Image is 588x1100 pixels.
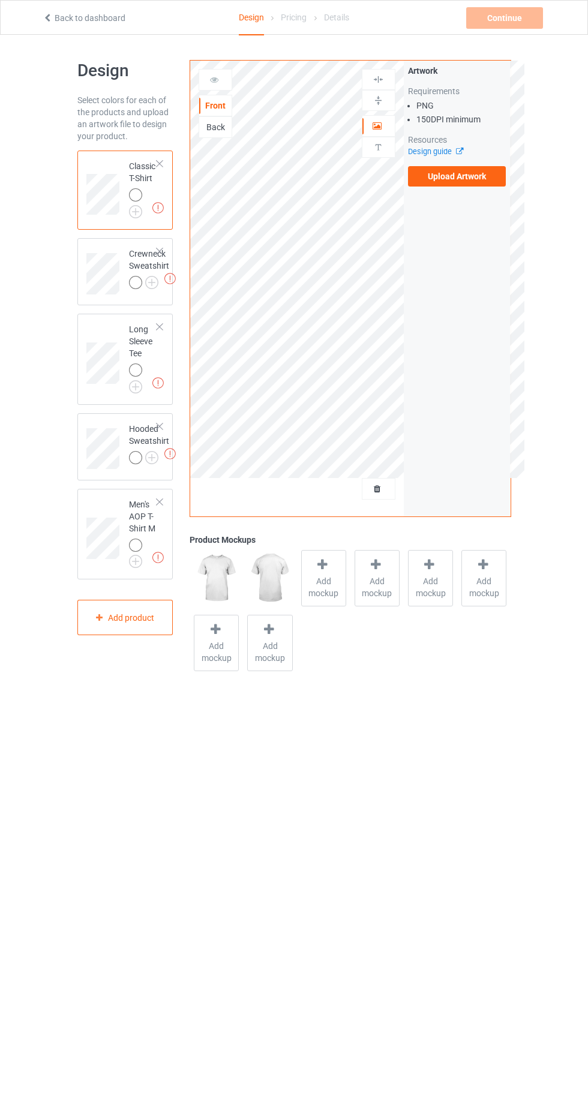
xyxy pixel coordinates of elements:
[77,60,173,82] h1: Design
[129,323,158,389] div: Long Sleeve Tee
[373,95,384,106] img: svg%3E%0A
[461,550,506,606] div: Add mockup
[190,534,511,546] div: Product Mockups
[164,273,176,284] img: exclamation icon
[77,600,173,635] div: Add product
[247,615,292,671] div: Add mockup
[77,413,173,480] div: Hooded Sweatshirt
[281,1,307,34] div: Pricing
[355,575,399,599] span: Add mockup
[194,640,238,664] span: Add mockup
[462,575,506,599] span: Add mockup
[145,276,158,289] img: svg+xml;base64,PD94bWwgdmVyc2lvbj0iMS4wIiBlbmNvZGluZz0iVVRGLTgiPz4KPHN2ZyB3aWR0aD0iMjJweCIgaGVpZ2...
[355,550,400,606] div: Add mockup
[408,85,506,97] div: Requirements
[302,575,346,599] span: Add mockup
[152,552,164,563] img: exclamation icon
[199,100,232,112] div: Front
[416,113,506,125] li: 150 DPI minimum
[129,498,158,564] div: Men's AOP T-Shirt M
[408,166,506,187] label: Upload Artwork
[129,248,169,288] div: Crewneck Sweatshirt
[408,550,453,606] div: Add mockup
[408,65,506,77] div: Artwork
[129,380,142,393] img: svg+xml;base64,PD94bWwgdmVyc2lvbj0iMS4wIiBlbmNvZGluZz0iVVRGLTgiPz4KPHN2ZyB3aWR0aD0iMjJweCIgaGVpZ2...
[199,121,232,133] div: Back
[129,423,169,464] div: Hooded Sweatshirt
[373,142,384,153] img: svg%3E%0A
[152,202,164,214] img: exclamation icon
[373,74,384,85] img: svg%3E%0A
[164,448,176,459] img: exclamation icon
[145,451,158,464] img: svg+xml;base64,PD94bWwgdmVyc2lvbj0iMS4wIiBlbmNvZGluZz0iVVRGLTgiPz4KPHN2ZyB3aWR0aD0iMjJweCIgaGVpZ2...
[416,100,506,112] li: PNG
[194,550,239,606] img: regular.jpg
[239,1,264,35] div: Design
[408,134,506,146] div: Resources
[43,13,125,23] a: Back to dashboard
[248,640,292,664] span: Add mockup
[324,1,349,34] div: Details
[129,555,142,568] img: svg+xml;base64,PD94bWwgdmVyc2lvbj0iMS4wIiBlbmNvZGluZz0iVVRGLTgiPz4KPHN2ZyB3aWR0aD0iMjJweCIgaGVpZ2...
[77,151,173,230] div: Classic T-Shirt
[77,94,173,142] div: Select colors for each of the products and upload an artwork file to design your product.
[129,205,142,218] img: svg+xml;base64,PD94bWwgdmVyc2lvbj0iMS4wIiBlbmNvZGluZz0iVVRGLTgiPz4KPHN2ZyB3aWR0aD0iMjJweCIgaGVpZ2...
[129,160,158,214] div: Classic T-Shirt
[247,550,292,606] img: regular.jpg
[152,377,164,389] img: exclamation icon
[409,575,452,599] span: Add mockup
[408,147,463,156] a: Design guide
[301,550,346,606] div: Add mockup
[194,615,239,671] div: Add mockup
[77,489,173,580] div: Men's AOP T-Shirt M
[77,314,173,405] div: Long Sleeve Tee
[77,238,173,305] div: Crewneck Sweatshirt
